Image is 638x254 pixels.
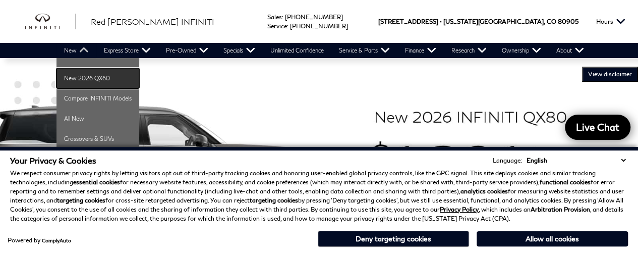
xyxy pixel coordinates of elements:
strong: essential cookies [73,178,120,186]
a: All New [56,109,139,129]
a: Live Chat [565,115,630,140]
a: [PHONE_NUMBER] [285,13,343,21]
span: Red [PERSON_NAME] INFINITI [91,17,214,26]
p: We respect consumer privacy rights by letting visitors opt out of third-party tracking cookies an... [10,169,628,223]
a: Finance [397,43,444,58]
button: Deny targeting cookies [318,231,469,247]
a: Service & Parts [331,43,397,58]
span: VIEW DISCLAIMER [588,70,632,78]
strong: targeting cookies [57,196,105,204]
a: Unlimited Confidence [263,43,331,58]
a: New [56,43,96,58]
a: [STREET_ADDRESS] • [US_STATE][GEOGRAPHIC_DATA], CO 80905 [378,18,578,25]
span: : [282,13,283,21]
div: Powered by [8,237,71,243]
img: INFINITI [25,14,76,30]
a: Ownership [494,43,549,58]
strong: functional cookies [540,178,591,186]
a: ComplyAuto [42,237,71,243]
strong: analytics cookies [460,187,508,195]
a: infiniti [25,14,76,30]
a: [PHONE_NUMBER] [290,22,348,30]
nav: Main Navigation [56,43,592,58]
button: Allow all cookies [477,231,628,246]
a: Pre-Owned [158,43,216,58]
a: Red [PERSON_NAME] INFINITI [91,16,214,28]
strong: Arbitration Provision [531,206,590,213]
span: Sales [267,13,282,21]
select: Language Select [524,156,628,165]
a: Compare INFINITI Models [56,88,139,109]
span: Your Privacy & Cookies [10,156,96,165]
a: New 2026 QX60 [56,68,139,88]
a: About [549,43,592,58]
span: Service [267,22,287,30]
a: Specials [216,43,263,58]
a: Privacy Policy [440,206,479,213]
a: Express Store [96,43,158,58]
span: Live Chat [571,121,624,133]
a: Research [444,43,494,58]
strong: targeting cookies [250,196,298,204]
span: : [287,22,288,30]
div: Language: [493,158,522,164]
